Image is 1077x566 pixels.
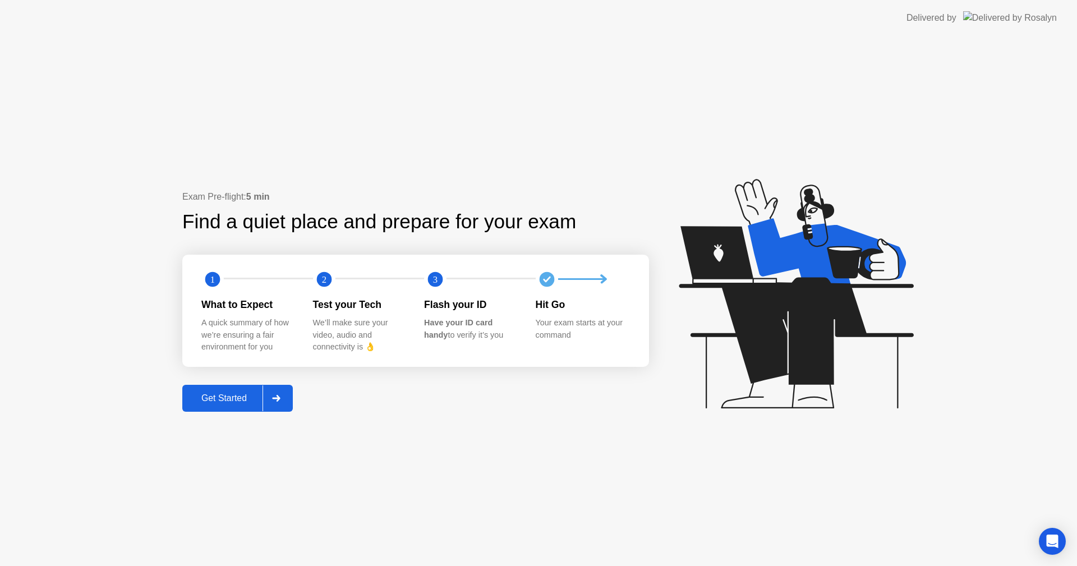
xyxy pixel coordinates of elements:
div: Get Started [186,393,263,403]
div: Exam Pre-flight: [182,190,649,204]
div: to verify it’s you [424,317,518,341]
div: Flash your ID [424,297,518,312]
div: Hit Go [536,297,629,312]
img: Delivered by Rosalyn [963,11,1057,24]
div: Delivered by [906,11,956,25]
div: Open Intercom Messenger [1039,528,1066,555]
div: What to Expect [201,297,295,312]
div: Test your Tech [313,297,407,312]
button: Get Started [182,385,293,412]
text: 1 [210,274,215,284]
div: Your exam starts at your command [536,317,629,341]
div: A quick summary of how we’re ensuring a fair environment for you [201,317,295,353]
div: We’ll make sure your video, audio and connectivity is 👌 [313,317,407,353]
text: 2 [321,274,326,284]
b: Have your ID card handy [424,318,493,339]
div: Find a quiet place and prepare for your exam [182,207,578,237]
b: 5 min [246,192,270,201]
text: 3 [433,274,438,284]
